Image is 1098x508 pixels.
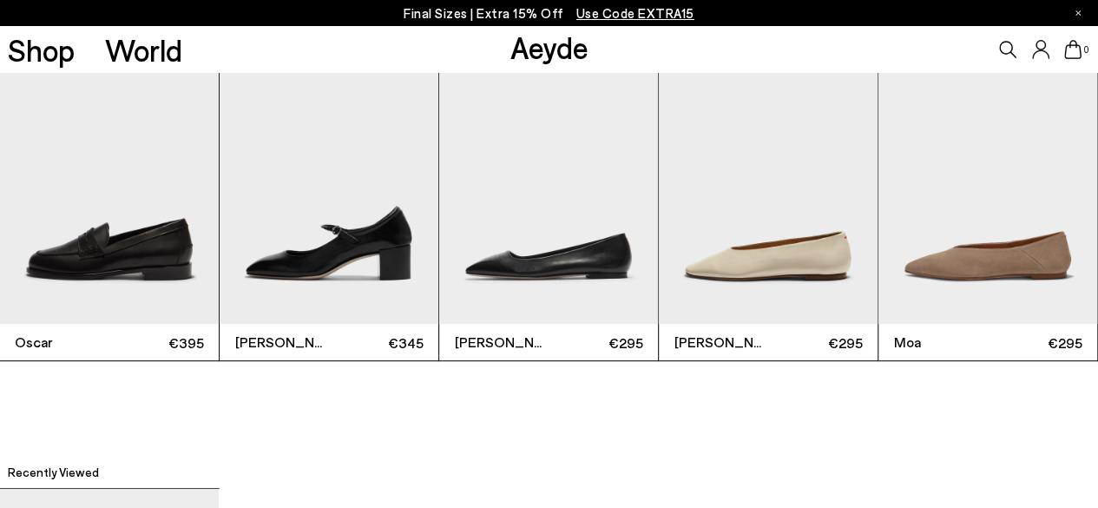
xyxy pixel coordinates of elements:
img: Aline Leather Mary-Jane Pumps [220,32,438,324]
div: 5 / 6 [878,31,1098,361]
img: Kirsten Ballet Flats [659,32,878,324]
div: 4 / 6 [659,31,878,361]
span: [PERSON_NAME] [234,332,329,353]
p: Final Sizes | Extra 15% Off [404,3,694,24]
span: [PERSON_NAME] [674,332,768,353]
span: [PERSON_NAME] [454,332,549,353]
a: [PERSON_NAME] €295 [659,32,878,360]
a: Aeyde [510,29,588,65]
img: Moa Suede Pointed-Toe Flats [878,32,1097,324]
span: €295 [768,332,863,353]
span: €345 [329,332,424,353]
div: 2 / 6 [220,31,439,361]
a: Shop [8,35,75,65]
h2: Recently Viewed [8,464,99,481]
span: Moa [893,332,988,353]
span: Oscar [15,332,109,353]
div: 3 / 6 [439,31,659,361]
span: Navigate to /collections/ss25-final-sizes [576,5,694,21]
a: [PERSON_NAME] €345 [220,32,438,360]
a: Moa €295 [878,32,1097,360]
span: €295 [988,332,1082,353]
span: €395 [109,332,204,353]
span: €295 [549,332,643,353]
span: 0 [1082,45,1090,55]
a: World [105,35,182,65]
img: Ida Leather Square-Toe Flats [439,32,658,324]
a: [PERSON_NAME] €295 [439,32,658,360]
a: 0 [1064,40,1082,59]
